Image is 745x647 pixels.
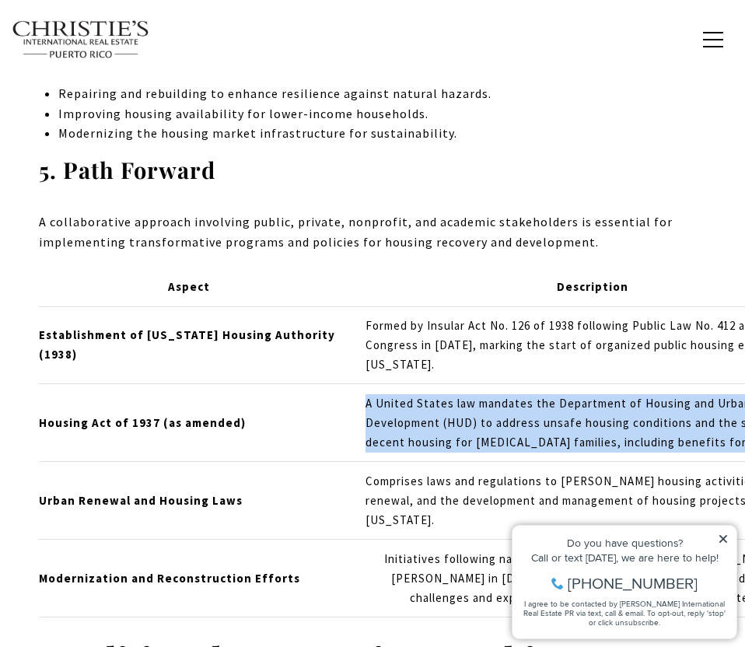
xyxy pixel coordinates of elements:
[39,415,246,430] strong: Housing Act of 1937 (as amended)
[16,50,225,61] div: Call or text [DATE], we are here to help!
[16,35,225,46] div: Do you have questions?
[39,493,243,508] strong: Urban Renewal and Housing Laws
[19,96,222,125] span: I agree to be contacted by [PERSON_NAME] International Real Estate PR via text, call & email. To ...
[58,86,491,101] span: Repairing and rebuilding to enhance resilience against natural hazards.
[168,279,210,294] strong: Aspect
[64,73,194,89] span: [PHONE_NUMBER]
[693,17,733,62] button: button
[39,327,335,362] strong: Establishment of [US_STATE] Housing Authority (1938)
[39,571,300,586] strong: Modernization and Reconstruction Efforts
[557,279,628,294] strong: Description
[58,125,457,141] span: Modernizing the housing market infrastructure for sustainability.
[39,214,673,250] span: A collaborative approach involving public, private, nonprofit, and academic stakeholders is essen...
[39,155,215,184] strong: 5. Path Forward
[58,106,428,121] span: Improving housing availability for lower-income households.
[12,20,150,59] img: Christie's International Real Estate text transparent background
